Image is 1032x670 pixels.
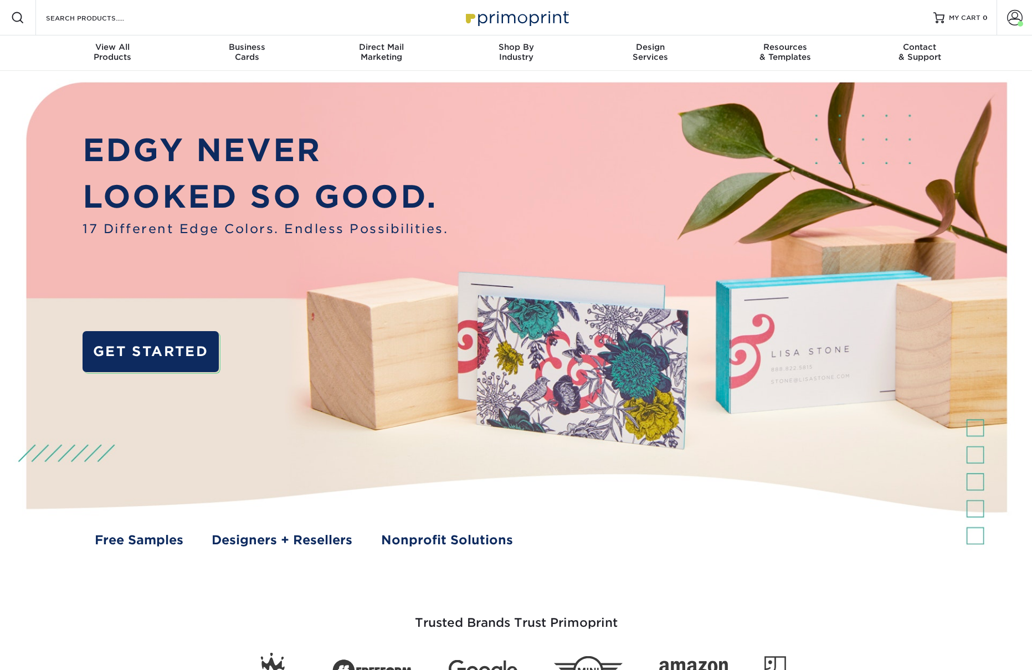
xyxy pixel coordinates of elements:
div: & Support [853,42,987,62]
span: Shop By [449,42,583,52]
span: 0 [983,14,988,22]
a: Contact& Support [853,35,987,71]
span: View All [45,42,180,52]
span: Design [583,42,718,52]
span: Business [179,42,314,52]
span: Contact [853,42,987,52]
span: Direct Mail [314,42,449,52]
a: Free Samples [95,531,183,550]
div: Marketing [314,42,449,62]
div: Industry [449,42,583,62]
div: Services [583,42,718,62]
a: BusinessCards [179,35,314,71]
a: Resources& Templates [718,35,853,71]
img: Primoprint [461,6,572,29]
a: Nonprofit Solutions [381,531,513,550]
span: MY CART [949,13,980,23]
a: GET STARTED [83,331,219,372]
a: Direct MailMarketing [314,35,449,71]
input: SEARCH PRODUCTS..... [45,11,153,24]
div: Products [45,42,180,62]
span: 17 Different Edge Colors. Endless Possibilities. [83,220,448,239]
a: DesignServices [583,35,718,71]
span: Resources [718,42,853,52]
p: EDGY NEVER [83,127,448,173]
p: LOOKED SO GOOD. [83,173,448,220]
h3: Trusted Brands Trust Primoprint [192,589,840,643]
a: Designers + Resellers [212,531,352,550]
div: Cards [179,42,314,62]
a: Shop ByIndustry [449,35,583,71]
a: View AllProducts [45,35,180,71]
div: & Templates [718,42,853,62]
